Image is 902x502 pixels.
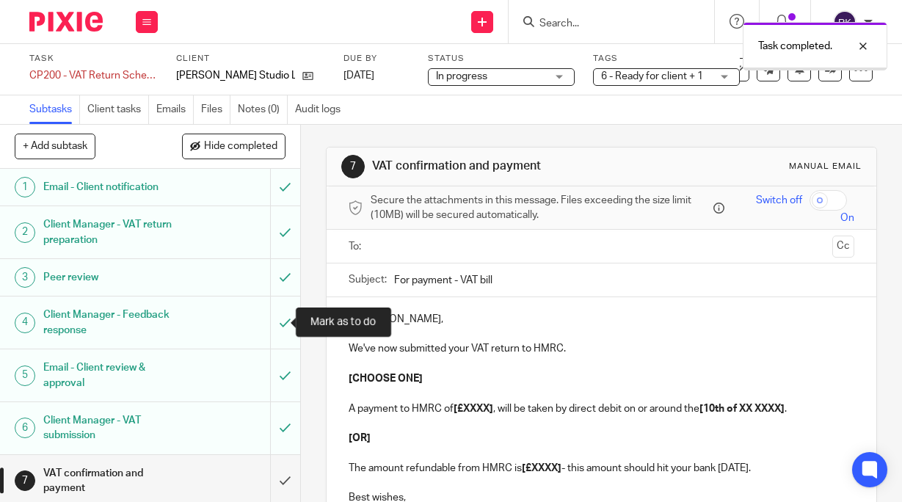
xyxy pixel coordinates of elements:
[436,71,487,81] span: In progress
[833,10,856,34] img: svg%3E
[15,222,35,243] div: 2
[43,266,185,288] h1: Peer review
[29,53,158,65] label: Task
[699,404,785,414] strong: [10th of XX XXXX]
[343,53,410,65] label: Due by
[43,462,185,500] h1: VAT confirmation and payment
[601,71,703,81] span: 6 - Ready for client + 1
[454,404,493,414] strong: [£XXXX]
[349,401,854,416] p: A payment to HMRC of , will be taken by direct debit on or around the .
[295,95,348,124] a: Audit logs
[43,176,185,198] h1: Email - Client notification
[29,95,80,124] a: Subtasks
[349,341,854,356] p: We've now submitted your VAT return to HMRC.
[43,304,185,341] h1: Client Manager - Feedback response
[15,418,35,438] div: 6
[371,193,710,223] span: Secure the attachments in this message. Files exceeding the size limit (10MB) will be secured aut...
[349,312,854,327] p: Hi [PERSON_NAME],
[341,155,365,178] div: 7
[204,141,277,153] span: Hide completed
[238,95,288,124] a: Notes (0)
[789,161,862,172] div: Manual email
[156,95,194,124] a: Emails
[15,313,35,333] div: 4
[349,374,423,384] strong: [CHOOSE ONE]
[43,214,185,251] h1: Client Manager - VAT return preparation
[832,236,854,258] button: Cc
[15,134,95,159] button: + Add subtask
[349,272,387,287] label: Subject:
[176,68,295,83] p: [PERSON_NAME] Studio Ltd
[87,95,149,124] a: Client tasks
[343,70,374,81] span: [DATE]
[758,39,832,54] p: Task completed.
[15,365,35,386] div: 5
[349,433,371,443] strong: [OR]
[15,177,35,197] div: 1
[522,463,561,473] strong: [£XXXX]
[182,134,285,159] button: Hide completed
[15,267,35,288] div: 3
[349,239,365,254] label: To:
[43,357,185,394] h1: Email - Client review & approval
[176,53,325,65] label: Client
[15,470,35,491] div: 7
[43,410,185,447] h1: Client Manager - VAT submission
[349,461,854,476] p: The amount refundable from HMRC is - this amount should hit your bank [DATE].
[840,211,854,225] span: On
[428,53,575,65] label: Status
[29,12,103,32] img: Pixie
[756,193,802,208] span: Switch off
[201,95,230,124] a: Files
[29,68,158,83] div: CP200 - VAT Return Schedule 2 - Feb/May/Aug/Nov
[372,159,633,174] h1: VAT confirmation and payment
